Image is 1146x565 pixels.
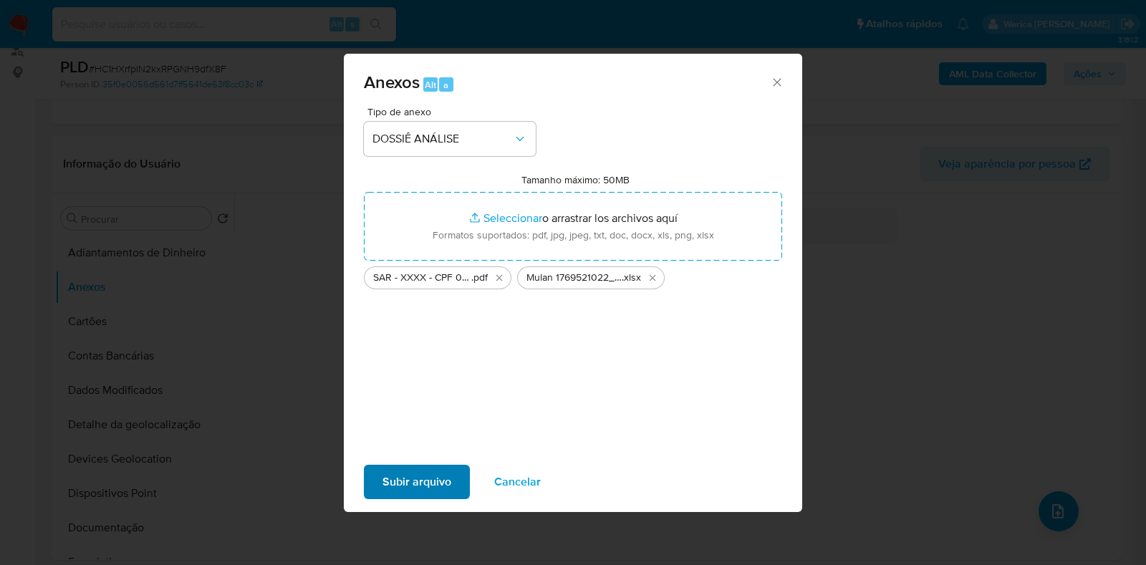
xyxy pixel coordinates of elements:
button: Cancelar [476,465,559,499]
ul: Archivos seleccionados [364,261,782,289]
span: .pdf [471,271,488,285]
span: Cancelar [494,466,541,498]
span: Subir arquivo [382,466,451,498]
label: Tamanho máximo: 50MB [521,173,630,186]
span: Anexos [364,69,420,95]
button: Eliminar Mulan 1769521022_2025_10_02_12_29_56 (1).xlsx [644,269,661,286]
span: a [443,78,448,92]
span: SAR - XXXX - CPF 06025721181 - [PERSON_NAME] (1) [373,271,471,285]
span: Tipo de anexo [367,107,539,117]
span: .xlsx [622,271,641,285]
span: DOSSIÊ ANÁLISE [372,132,513,146]
button: Cerrar [770,75,783,88]
span: Mulan 1769521022_2025_10_02_12_29_56 (1) [526,271,622,285]
button: Eliminar SAR - XXXX - CPF 06025721181 - WELYTON DA SILVA PADILHA (1).pdf [491,269,508,286]
button: Subir arquivo [364,465,470,499]
button: DOSSIÊ ANÁLISE [364,122,536,156]
span: Alt [425,78,436,92]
